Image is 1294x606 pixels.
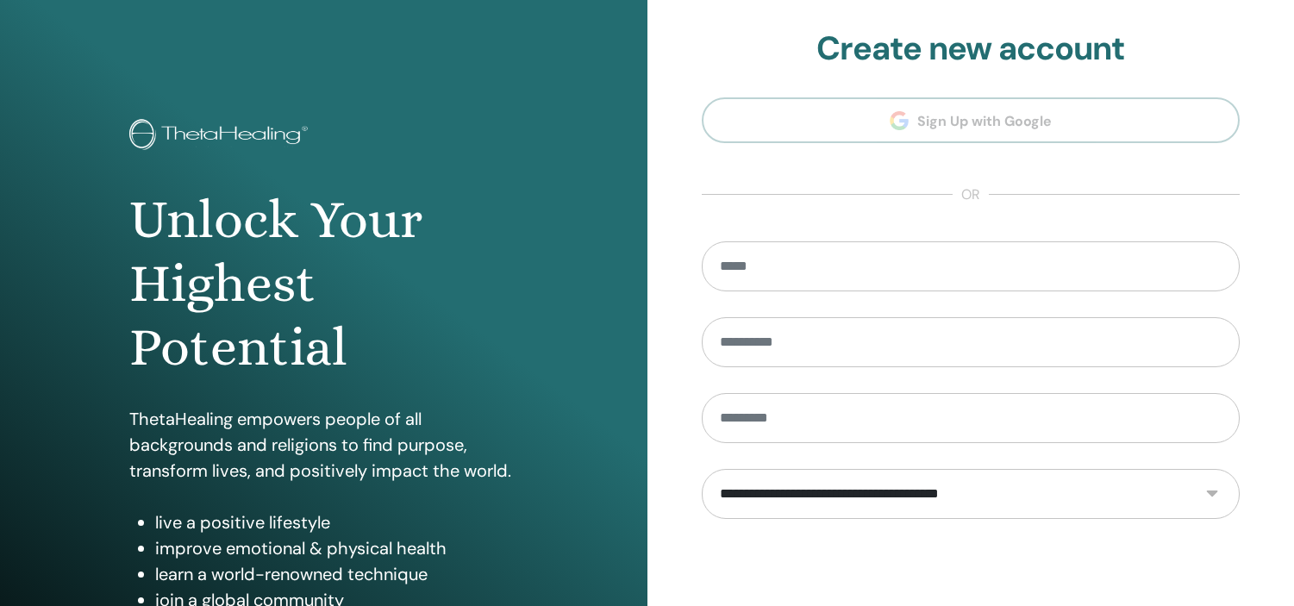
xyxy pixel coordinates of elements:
[129,406,517,484] p: ThetaHealing empowers people of all backgrounds and religions to find purpose, transform lives, a...
[953,184,989,205] span: or
[702,29,1241,69] h2: Create new account
[155,561,517,587] li: learn a world-renowned technique
[155,509,517,535] li: live a positive lifestyle
[155,535,517,561] li: improve emotional & physical health
[129,188,517,380] h1: Unlock Your Highest Potential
